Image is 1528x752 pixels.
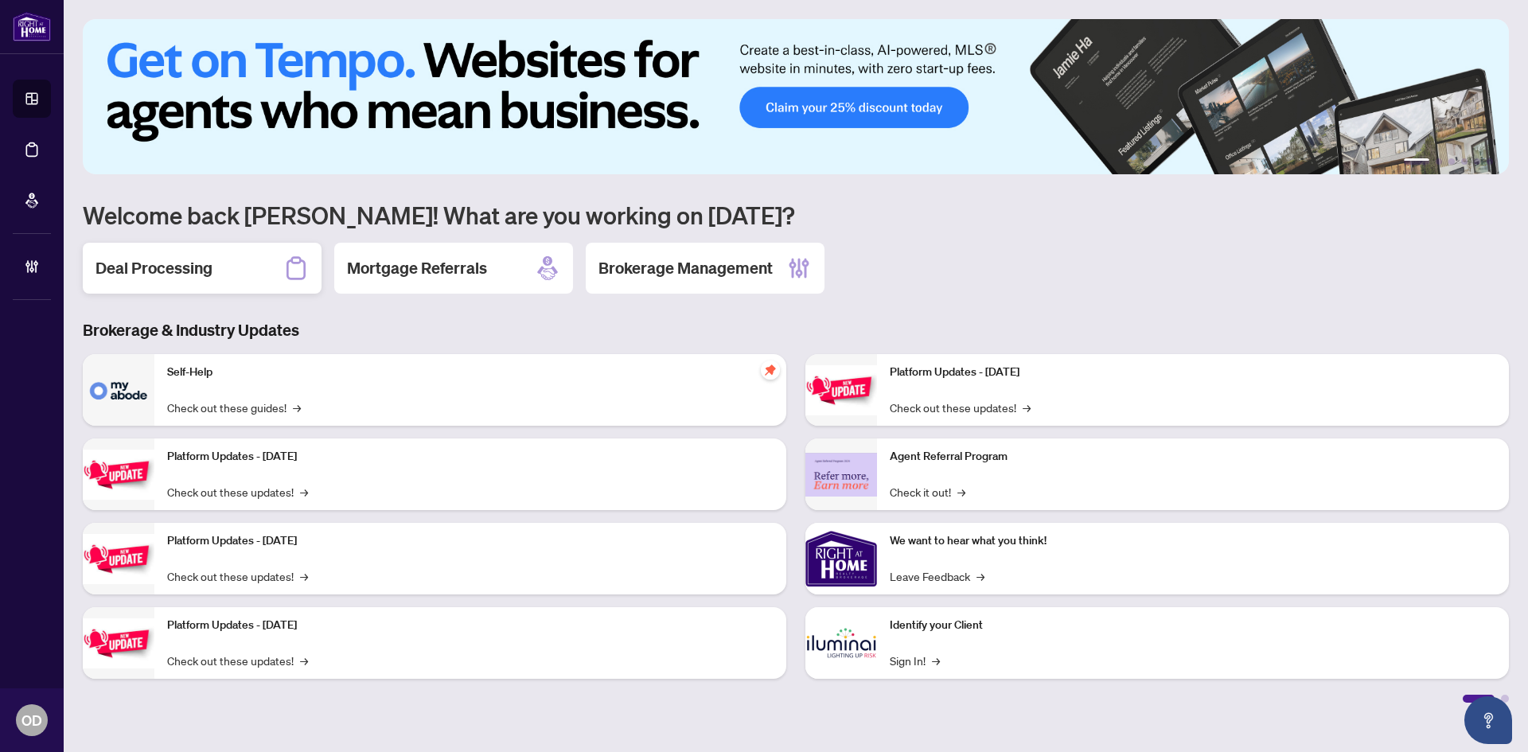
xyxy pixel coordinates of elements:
[890,617,1496,634] p: Identify your Client
[598,257,773,279] h2: Brokerage Management
[890,652,940,669] a: Sign In!→
[83,200,1509,230] h1: Welcome back [PERSON_NAME]! What are you working on [DATE]?
[805,453,877,497] img: Agent Referral Program
[347,257,487,279] h2: Mortgage Referrals
[890,567,984,585] a: Leave Feedback→
[167,617,774,634] p: Platform Updates - [DATE]
[167,483,308,501] a: Check out these updates!→
[976,567,984,585] span: →
[167,532,774,550] p: Platform Updates - [DATE]
[1461,158,1468,165] button: 4
[167,652,308,669] a: Check out these updates!→
[1464,696,1512,744] button: Open asap
[890,399,1031,416] a: Check out these updates!→
[1448,158,1455,165] button: 3
[890,532,1496,550] p: We want to hear what you think!
[1487,158,1493,165] button: 6
[293,399,301,416] span: →
[300,652,308,669] span: →
[890,448,1496,466] p: Agent Referral Program
[83,534,154,584] img: Platform Updates - July 21, 2025
[957,483,965,501] span: →
[300,483,308,501] span: →
[300,567,308,585] span: →
[805,607,877,679] img: Identify your Client
[805,523,877,594] img: We want to hear what you think!
[1436,158,1442,165] button: 2
[167,364,774,381] p: Self-Help
[83,450,154,500] img: Platform Updates - September 16, 2025
[890,483,965,501] a: Check it out!→
[805,365,877,415] img: Platform Updates - June 23, 2025
[761,360,780,380] span: pushpin
[1404,158,1429,165] button: 1
[83,618,154,668] img: Platform Updates - July 8, 2025
[1474,158,1480,165] button: 5
[83,319,1509,341] h3: Brokerage & Industry Updates
[932,652,940,669] span: →
[95,257,212,279] h2: Deal Processing
[83,19,1509,174] img: Slide 0
[167,448,774,466] p: Platform Updates - [DATE]
[21,709,42,731] span: OD
[83,354,154,426] img: Self-Help
[1023,399,1031,416] span: →
[167,567,308,585] a: Check out these updates!→
[890,364,1496,381] p: Platform Updates - [DATE]
[13,12,51,41] img: logo
[167,399,301,416] a: Check out these guides!→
